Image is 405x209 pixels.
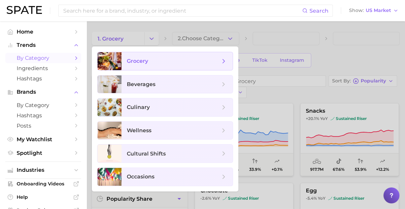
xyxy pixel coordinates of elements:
[7,6,42,14] img: SPATE
[17,181,70,187] span: Onboarding Videos
[92,47,238,191] ul: Change Category
[17,167,70,173] span: Industries
[5,73,81,84] a: Hashtags
[5,134,81,145] a: My Watchlist
[17,55,70,61] span: by Category
[63,5,302,16] input: Search here for a brand, industry, or ingredient
[309,8,328,14] span: Search
[17,65,70,71] span: Ingredients
[5,53,81,63] a: by Category
[347,6,400,15] button: ShowUS Market
[127,151,166,157] span: cultural shifts
[5,40,81,50] button: Trends
[5,63,81,73] a: Ingredients
[17,89,70,95] span: Brands
[5,110,81,121] a: Hashtags
[17,150,70,156] span: Spotlight
[127,173,154,180] span: occasions
[17,102,70,108] span: by Category
[127,104,150,110] span: culinary
[5,179,81,189] a: Onboarding Videos
[366,9,391,12] span: US Market
[17,112,70,119] span: Hashtags
[17,29,70,35] span: Home
[5,192,81,202] a: Help
[17,136,70,143] span: My Watchlist
[17,194,70,200] span: Help
[17,42,70,48] span: Trends
[127,58,148,64] span: grocery
[17,123,70,129] span: Posts
[5,148,81,158] a: Spotlight
[127,127,151,134] span: wellness
[17,75,70,82] span: Hashtags
[5,87,81,97] button: Brands
[349,9,364,12] span: Show
[5,100,81,110] a: by Category
[5,165,81,175] button: Industries
[127,81,155,87] span: beverages
[5,121,81,131] a: Posts
[5,27,81,37] a: Home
